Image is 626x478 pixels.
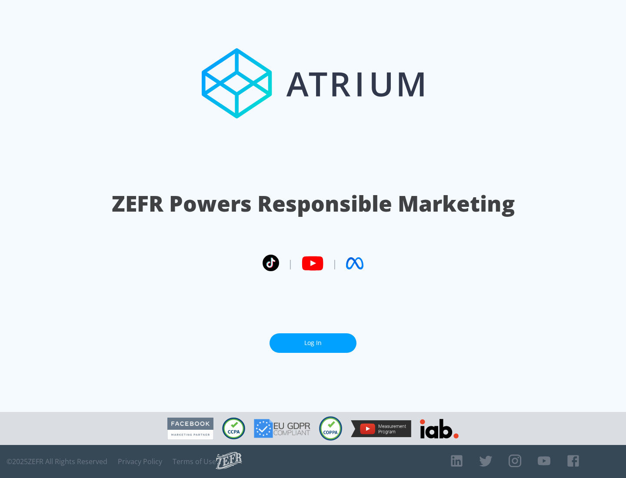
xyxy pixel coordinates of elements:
img: IAB [420,419,459,438]
img: GDPR Compliant [254,419,310,438]
h1: ZEFR Powers Responsible Marketing [112,189,515,219]
a: Privacy Policy [118,457,162,466]
a: Log In [270,333,356,353]
span: | [332,257,337,270]
a: Terms of Use [173,457,216,466]
img: YouTube Measurement Program [351,420,411,437]
img: Facebook Marketing Partner [167,418,213,440]
span: | [288,257,293,270]
span: © 2025 ZEFR All Rights Reserved [7,457,107,466]
img: COPPA Compliant [319,416,342,441]
img: CCPA Compliant [222,418,245,439]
